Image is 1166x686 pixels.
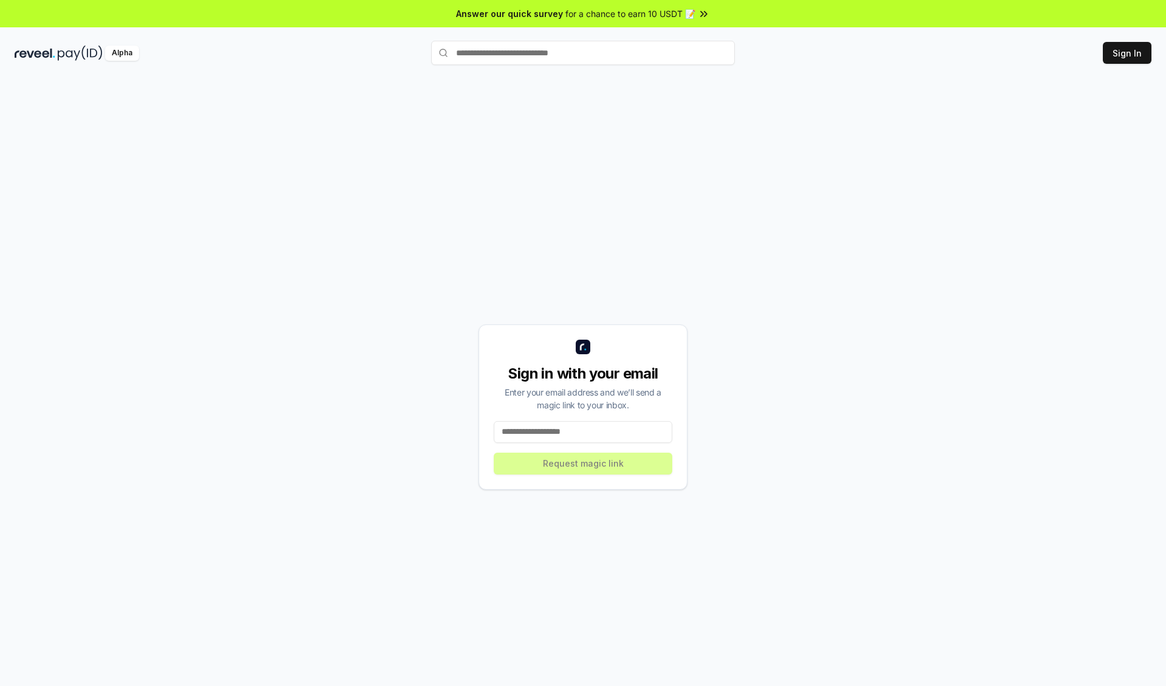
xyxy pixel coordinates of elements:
span: Answer our quick survey [456,7,563,20]
button: Sign In [1103,42,1151,64]
img: pay_id [58,46,103,61]
img: logo_small [576,340,590,354]
div: Alpha [105,46,139,61]
img: reveel_dark [15,46,55,61]
div: Enter your email address and we’ll send a magic link to your inbox. [494,386,672,411]
span: for a chance to earn 10 USDT 📝 [565,7,695,20]
div: Sign in with your email [494,364,672,383]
